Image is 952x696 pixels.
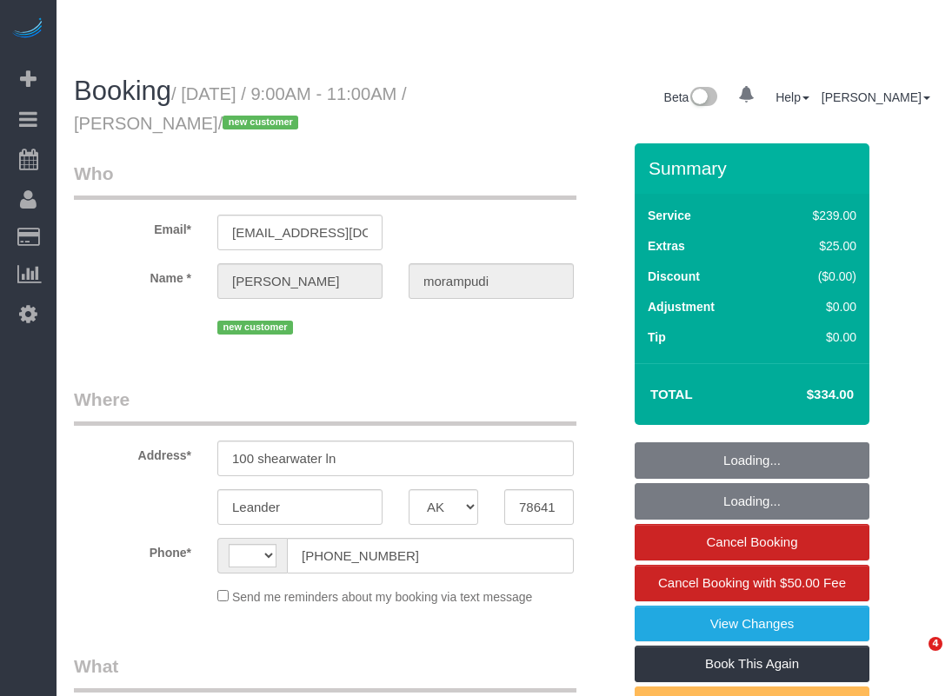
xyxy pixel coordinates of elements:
[776,237,856,255] div: $25.00
[755,388,854,402] h4: $334.00
[217,489,383,525] input: City*
[649,158,861,178] h3: Summary
[648,298,715,315] label: Adjustment
[504,489,574,525] input: Zip Code*
[929,637,942,651] span: 4
[648,268,700,285] label: Discount
[74,76,171,106] span: Booking
[61,538,204,561] label: Phone*
[61,263,204,287] label: Name *
[74,653,576,693] legend: What
[409,263,574,299] input: Last Name*
[776,268,856,285] div: ($0.00)
[822,90,930,104] a: [PERSON_NAME]
[232,590,533,604] span: Send me reminders about my booking via text message
[635,565,869,601] a: Cancel Booking with $50.00 Fee
[648,237,685,255] label: Extras
[689,87,717,109] img: New interface
[74,387,576,426] legend: Where
[61,441,204,464] label: Address*
[223,116,298,129] span: new customer
[776,328,856,346] div: $0.00
[635,606,869,642] a: View Changes
[893,637,935,679] iframe: Intercom live chat
[635,646,869,682] a: Book This Again
[61,215,204,238] label: Email*
[287,538,574,573] input: Phone*
[776,90,809,104] a: Help
[664,90,718,104] a: Beta
[648,207,691,224] label: Service
[776,298,856,315] div: $0.00
[648,328,666,346] label: Tip
[776,207,856,224] div: $239.00
[217,321,293,335] span: new customer
[74,84,407,133] small: / [DATE] / 9:00AM - 11:00AM / [PERSON_NAME]
[217,215,383,250] input: Email*
[650,387,693,401] strong: Total
[635,524,869,560] a: Cancel Booking
[74,161,576,200] legend: Who
[217,263,383,299] input: First Name*
[218,114,304,133] span: /
[658,575,846,590] span: Cancel Booking with $50.00 Fee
